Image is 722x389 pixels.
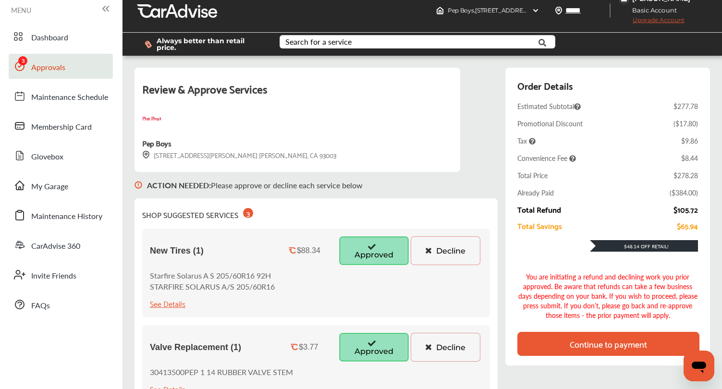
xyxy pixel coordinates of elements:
[150,297,185,310] div: See Details
[9,203,113,228] a: Maintenance History
[157,37,264,51] span: Always better than retail price.
[517,77,573,94] div: Order Details
[31,32,68,44] span: Dashboard
[31,61,65,74] span: Approvals
[618,16,685,28] span: Upgrade Account
[677,221,698,230] div: $65.94
[243,208,253,218] div: 3
[31,240,80,253] span: CarAdvise 360
[411,236,480,265] button: Decline
[9,84,113,109] a: Maintenance Schedule
[11,6,31,14] span: MENU
[517,188,554,197] div: Already Paid
[9,232,113,257] a: CarAdvise 360
[142,136,171,149] div: Pep Boys
[673,119,698,128] div: ( $17.80 )
[9,54,113,79] a: Approvals
[142,206,253,221] div: SHOP SUGGESTED SERVICES
[142,151,150,159] img: svg+xml;base64,PHN2ZyB3aWR0aD0iMTYiIGhlaWdodD0iMTciIHZpZXdCb3g9IjAgMCAxNiAxNyIgZmlsbD0ibm9uZSIgeG...
[9,173,113,198] a: My Garage
[297,246,320,255] div: $88.34
[142,109,161,129] img: logo-pepboys.png
[31,181,68,193] span: My Garage
[681,153,698,163] div: $8.44
[145,40,152,49] img: dollor_label_vector.a70140d1.svg
[147,180,211,191] b: ACTION NEEDED :
[670,188,698,197] div: ( $384.00 )
[339,333,409,362] button: Approved
[150,342,241,353] span: Valve Replacement (1)
[150,366,293,377] p: 30413500PEP 1 14 RUBBER VALVE STEM
[555,7,563,14] img: location_vector.a44bc228.svg
[411,333,480,362] button: Decline
[31,151,63,163] span: Glovebox
[31,91,108,104] span: Maintenance Schedule
[142,79,453,109] div: Review & Approve Services
[610,3,611,18] img: header-divider.bc55588e.svg
[517,101,581,111] span: Estimated Subtotal
[150,270,275,281] p: Starfire Solarus A S 205/60R16 92H
[517,153,576,163] span: Convenience Fee
[135,172,142,198] img: svg+xml;base64,PHN2ZyB3aWR0aD0iMTYiIGhlaWdodD0iMTciIHZpZXdCb3g9IjAgMCAxNiAxNyIgZmlsbD0ibm9uZSIgeG...
[9,262,113,287] a: Invite Friends
[517,221,562,230] div: Total Savings
[673,101,698,111] div: $277.78
[150,281,275,292] p: STARFIRE SOLARUS A/S 205/60R16
[517,136,536,146] span: Tax
[673,170,698,180] div: $278.28
[9,113,113,138] a: Membership Card
[673,205,698,214] div: $105.72
[9,24,113,49] a: Dashboard
[436,7,444,14] img: header-home-logo.8d720a4f.svg
[299,343,318,352] div: $3.77
[517,272,698,320] div: You are initiating a refund and declining work you prior approved. Be aware that refunds can take...
[448,7,657,14] span: Pep Boys , [STREET_ADDRESS][PERSON_NAME] [PERSON_NAME] , CA 93003
[684,351,714,381] iframe: Button to launch messaging window
[339,236,409,265] button: Approved
[31,300,50,312] span: FAQs
[590,243,698,250] div: $48.14 Off Retail!
[9,143,113,168] a: Glovebox
[619,5,684,15] span: Basic Account
[517,119,583,128] div: Promotional Discount
[31,270,76,282] span: Invite Friends
[9,292,113,317] a: FAQs
[142,149,336,160] div: [STREET_ADDRESS][PERSON_NAME] [PERSON_NAME], CA 93003
[31,121,92,134] span: Membership Card
[517,170,548,180] div: Total Price
[570,339,647,349] div: Continue to payment
[285,38,352,46] div: Search for a service
[681,136,698,146] div: $9.86
[31,210,102,223] span: Maintenance History
[532,7,539,14] img: header-down-arrow.9dd2ce7d.svg
[147,180,363,191] p: Please approve or decline each service below
[517,205,561,214] div: Total Refund
[150,246,204,256] span: New Tires (1)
